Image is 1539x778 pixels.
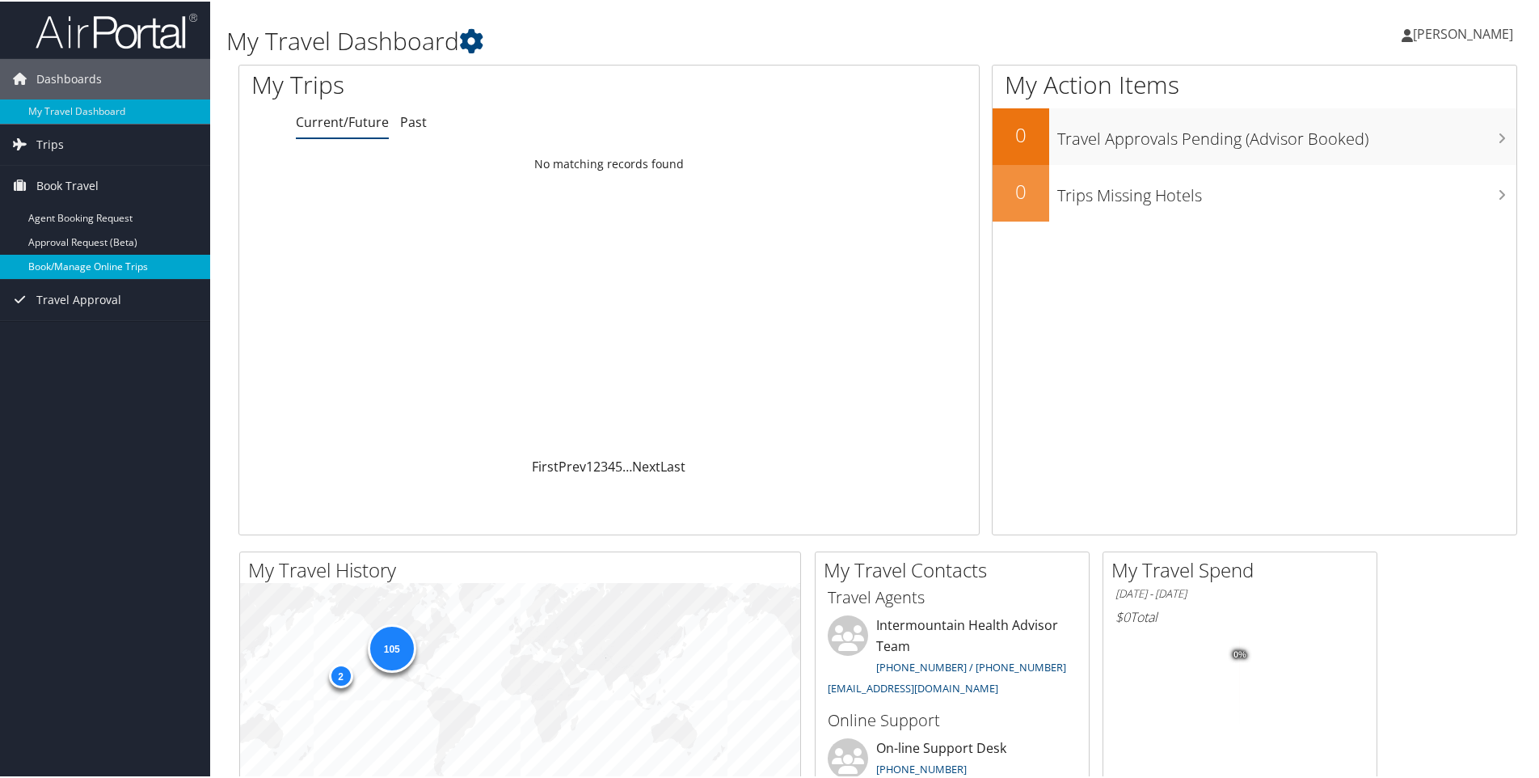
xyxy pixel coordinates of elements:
[608,456,615,474] a: 4
[828,679,998,694] a: [EMAIL_ADDRESS][DOMAIN_NAME]
[660,456,685,474] a: Last
[1115,585,1364,600] h6: [DATE] - [DATE]
[251,66,659,100] h1: My Trips
[1402,8,1529,57] a: [PERSON_NAME]
[993,163,1516,220] a: 0Trips Missing Hotels
[226,23,1095,57] h1: My Travel Dashboard
[876,658,1066,673] a: [PHONE_NUMBER] / [PHONE_NUMBER]
[828,585,1077,607] h3: Travel Agents
[400,112,427,129] a: Past
[993,66,1516,100] h1: My Action Items
[532,456,559,474] a: First
[820,614,1085,700] li: Intermountain Health Advisor Team
[36,57,102,98] span: Dashboards
[1115,607,1130,624] span: $0
[824,555,1089,582] h2: My Travel Contacts
[328,662,352,686] div: 2
[1413,23,1513,41] span: [PERSON_NAME]
[586,456,593,474] a: 1
[36,123,64,163] span: Trips
[622,456,632,474] span: …
[876,760,967,775] a: [PHONE_NUMBER]
[1057,118,1516,149] h3: Travel Approvals Pending (Advisor Booked)
[993,107,1516,163] a: 0Travel Approvals Pending (Advisor Booked)
[828,708,1077,730] h3: Online Support
[367,623,415,671] div: 105
[296,112,389,129] a: Current/Future
[1111,555,1377,582] h2: My Travel Spend
[593,456,601,474] a: 2
[993,120,1049,147] h2: 0
[36,11,197,49] img: airportal-logo.png
[632,456,660,474] a: Next
[559,456,586,474] a: Prev
[239,148,979,177] td: No matching records found
[601,456,608,474] a: 3
[1233,649,1246,658] tspan: 0%
[1115,607,1364,624] h6: Total
[615,456,622,474] a: 5
[993,176,1049,204] h2: 0
[248,555,800,582] h2: My Travel History
[36,164,99,205] span: Book Travel
[1057,175,1516,205] h3: Trips Missing Hotels
[36,278,121,319] span: Travel Approval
